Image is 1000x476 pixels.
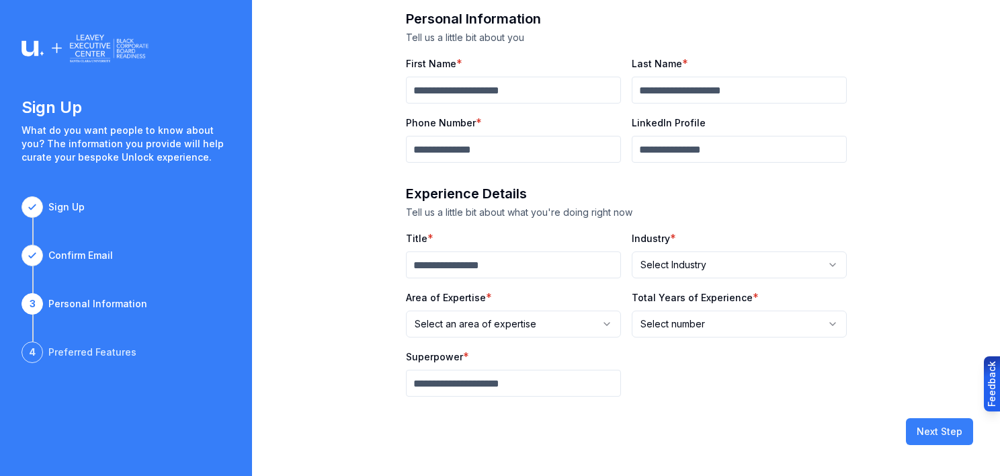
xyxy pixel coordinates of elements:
div: Preferred Features [48,346,136,359]
button: Provide feedback [984,356,1000,411]
label: Title [406,233,427,244]
label: Total Years of Experience [632,292,753,303]
h2: Experience Details [406,184,847,203]
p: Tell us a little bit about you [406,31,847,44]
label: Area of Expertise [406,292,486,303]
h2: Personal Information [406,9,847,28]
label: Last Name [632,58,682,69]
label: Phone Number [406,117,476,128]
div: Feedback [985,361,999,407]
label: LinkedIn Profile [632,117,706,128]
p: Tell us a little bit about what you're doing right now [406,206,847,219]
h1: Sign Up [22,97,231,118]
label: First Name [406,58,456,69]
div: Sign Up [48,200,85,214]
button: Next Step [906,418,973,445]
label: Superpower [406,351,463,362]
div: Confirm Email [48,249,113,262]
div: 3 [22,293,43,315]
p: What do you want people to know about you? The information you provide will help curate your besp... [22,124,231,164]
div: Personal Information [48,297,147,311]
div: 4 [22,342,43,363]
label: Industry [632,233,670,244]
img: Logo [22,32,149,65]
